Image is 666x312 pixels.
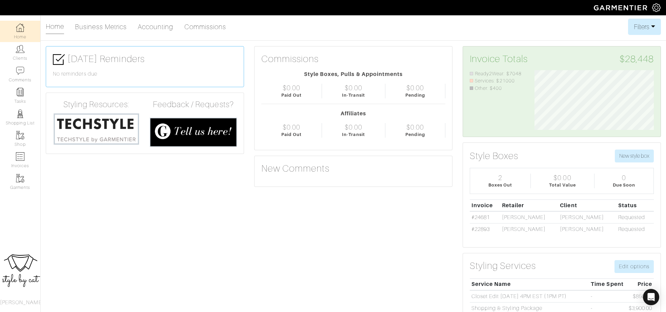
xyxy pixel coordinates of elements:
td: $850.00 [627,290,654,302]
div: Boxes Out [488,182,512,188]
td: - [589,290,627,302]
div: Pending [405,131,425,138]
th: Time Spent [589,278,627,290]
div: $0.00 [345,123,362,131]
img: feedback_requests-3821251ac2bd56c73c230f3229a5b25d6eb027adea667894f41107c140538ee0.png [150,118,237,147]
a: Business Metrics [75,20,127,34]
span: $28,448 [620,53,654,65]
div: Open Intercom Messenger [643,289,659,305]
div: $0.00 [283,123,300,131]
h3: Styling Services [470,260,536,272]
img: gear-icon-white-bd11855cb880d31180b6d7d6211b90ccbf57a29d726f0c71d8c61bd08dd39cc2.png [652,3,661,12]
a: Accounting [138,20,174,34]
th: Status [617,199,654,211]
th: Invoice [470,199,500,211]
div: In-Transit [342,131,365,138]
a: #22893 [471,226,490,232]
td: [PERSON_NAME] [559,223,617,235]
div: Affiliates [261,110,445,118]
div: Paid Out [281,131,301,138]
div: Due Soon [613,182,635,188]
img: dashboard-icon-dbcd8f5a0b271acd01030246c82b418ddd0df26cd7fceb0bd07c9910d44c42f6.png [16,23,24,32]
h3: [DATE] Reminders [53,53,237,65]
div: In-Transit [342,92,365,98]
h3: New Comments [261,163,445,174]
div: Total Value [549,182,576,188]
h3: Style Boxes [470,150,519,162]
div: $0.00 [345,84,362,92]
img: garmentier-logo-header-white-b43fb05a5012e4ada735d5af1a66efaba907eab6374d6393d1fbf88cb4ef424d.png [590,2,652,14]
div: $0.00 [283,84,300,92]
img: comment-icon-a0a6a9ef722e966f86d9cbdc48e553b5cf19dbc54f86b18d962a5391bc8f6eb6.png [16,66,24,75]
div: $0.00 [406,84,424,92]
div: $0.00 [553,174,571,182]
div: $0.00 [406,123,424,131]
h4: Styling Resources: [53,100,140,110]
td: [PERSON_NAME] [559,211,617,223]
th: Price [627,278,654,290]
h4: Feedback / Requests? [150,100,237,110]
a: Home [46,20,64,34]
li: Ready2Wear: $7048 [470,70,524,78]
th: Client [559,199,617,211]
li: Services: $21000 [470,77,524,85]
a: #24681 [471,214,490,220]
td: [PERSON_NAME] [500,211,559,223]
img: reminder-icon-8004d30b9f0a5d33ae49ab947aed9ed385cf756f9e5892f1edd6e32f2345188e.png [16,88,24,96]
a: Edit options [614,260,654,273]
img: garments-icon-b7da505a4dc4fd61783c78ac3ca0ef83fa9d6f193b1c9dc38574b1d14d53ca28.png [16,131,24,139]
li: Other: $400 [470,85,524,92]
button: New style box [615,150,654,162]
div: 2 [498,174,502,182]
td: [PERSON_NAME] [500,223,559,235]
th: Service Name [470,278,589,290]
h6: No reminders due [53,71,237,77]
div: Pending [405,92,425,98]
h3: Commissions [261,53,319,65]
img: techstyle-93310999766a10050dc78ceb7f971a75838126fd19372ce40ba20cdf6a89b94b.png [53,112,140,145]
img: clients-icon-6bae9207a08558b7cb47a8932f037763ab4055f8c8b6bfacd5dc20c3e0201464.png [16,45,24,53]
a: Commissions [184,20,226,34]
td: Requested [617,211,654,223]
div: Paid Out [281,92,301,98]
td: Requested [617,223,654,235]
h3: Invoice Totals [470,53,654,65]
img: check-box-icon-36a4915ff3ba2bd8f6e4f29bc755bb66becd62c870f447fc0dd1365fcfddab58.png [53,54,65,65]
div: Style Boxes, Pulls & Appointments [261,70,445,78]
div: 0 [622,174,626,182]
img: garments-icon-b7da505a4dc4fd61783c78ac3ca0ef83fa9d6f193b1c9dc38574b1d14d53ca28.png [16,174,24,182]
td: Closet Edit [DATE] 4PM EST (1PM PT) [470,290,589,302]
th: Retailer [500,199,559,211]
img: orders-icon-0abe47150d42831381b5fb84f609e132dff9fe21cb692f30cb5eec754e2cba89.png [16,152,24,161]
img: stylists-icon-eb353228a002819b7ec25b43dbf5f0378dd9e0616d9560372ff212230b889e62.png [16,110,24,118]
button: Filters [628,19,661,35]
